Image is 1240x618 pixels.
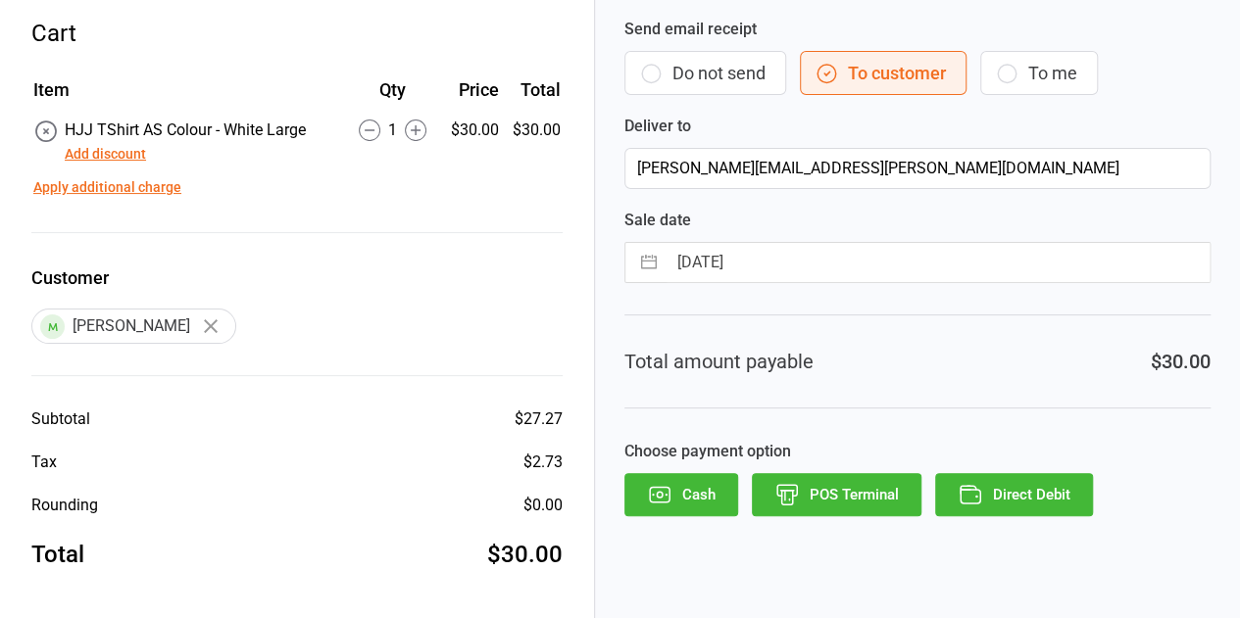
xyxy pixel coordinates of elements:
[507,119,561,166] td: $30.00
[31,407,90,431] div: Subtotal
[624,347,814,376] div: Total amount payable
[31,16,563,51] div: Cart
[31,451,57,474] div: Tax
[624,115,1211,138] label: Deliver to
[515,407,563,431] div: $27.27
[342,119,441,142] div: 1
[507,76,561,117] th: Total
[65,120,306,139] span: HJJ TShirt AS Colour - White Large
[935,473,1093,516] button: Direct Debit
[31,537,84,572] div: Total
[624,473,738,516] button: Cash
[624,51,786,95] button: Do not send
[752,473,921,516] button: POS Terminal
[33,177,181,198] button: Apply additional charge
[65,144,146,165] button: Add discount
[342,76,441,117] th: Qty
[444,76,499,103] div: Price
[980,51,1098,95] button: To me
[523,451,563,474] div: $2.73
[624,440,1211,463] label: Choose payment option
[1151,347,1211,376] div: $30.00
[31,494,98,517] div: Rounding
[31,309,236,344] div: [PERSON_NAME]
[523,494,563,517] div: $0.00
[624,148,1211,189] input: Customer Email
[800,51,967,95] button: To customer
[624,18,1211,41] label: Send email receipt
[33,76,340,117] th: Item
[444,119,499,142] div: $30.00
[31,264,563,291] label: Customer
[487,537,563,572] div: $30.00
[624,209,1211,232] label: Sale date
